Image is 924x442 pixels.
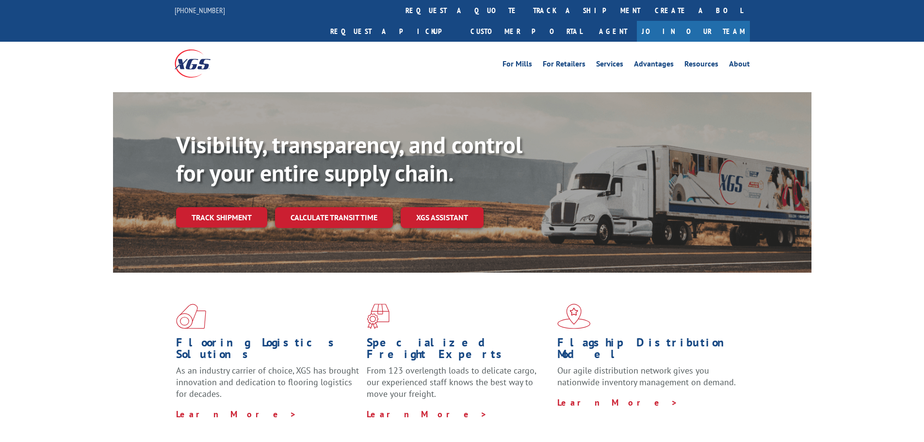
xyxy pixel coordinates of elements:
a: About [729,60,750,71]
a: Track shipment [176,207,267,228]
h1: Flagship Distribution Model [557,337,741,365]
a: Learn More > [176,409,297,420]
a: Services [596,60,623,71]
a: Customer Portal [463,21,589,42]
span: As an industry carrier of choice, XGS has brought innovation and dedication to flooring logistics... [176,365,359,399]
a: Learn More > [557,397,678,408]
img: xgs-icon-focused-on-flooring-red [367,304,389,329]
b: Visibility, transparency, and control for your entire supply chain. [176,130,522,188]
a: Advantages [634,60,674,71]
h1: Flooring Logistics Solutions [176,337,359,365]
a: Calculate transit time [275,207,393,228]
h1: Specialized Freight Experts [367,337,550,365]
a: For Retailers [543,60,585,71]
img: xgs-icon-total-supply-chain-intelligence-red [176,304,206,329]
a: Learn More > [367,409,487,420]
a: Agent [589,21,637,42]
a: For Mills [503,60,532,71]
p: From 123 overlength loads to delicate cargo, our experienced staff knows the best way to move you... [367,365,550,408]
a: [PHONE_NUMBER] [175,5,225,15]
a: XGS ASSISTANT [401,207,484,228]
img: xgs-icon-flagship-distribution-model-red [557,304,591,329]
a: Request a pickup [323,21,463,42]
span: Our agile distribution network gives you nationwide inventory management on demand. [557,365,736,388]
a: Join Our Team [637,21,750,42]
a: Resources [684,60,718,71]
